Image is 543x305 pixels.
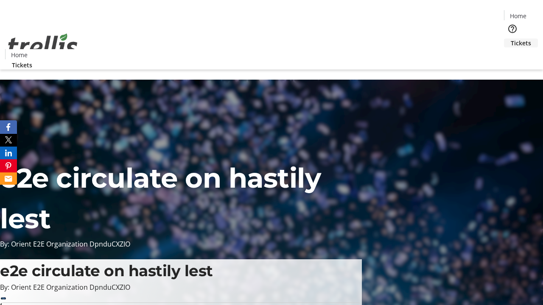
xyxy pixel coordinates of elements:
[504,20,521,37] button: Help
[5,61,39,69] a: Tickets
[511,39,531,47] span: Tickets
[510,11,526,20] span: Home
[5,24,81,67] img: Orient E2E Organization DpnduCXZIO's Logo
[504,39,538,47] a: Tickets
[504,11,532,20] a: Home
[11,50,28,59] span: Home
[12,61,32,69] span: Tickets
[504,47,521,64] button: Cart
[6,50,33,59] a: Home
